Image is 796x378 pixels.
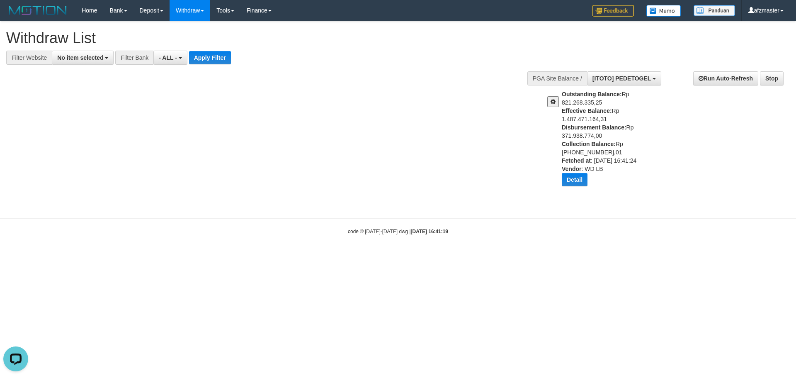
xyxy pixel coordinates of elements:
div: Rp 821.268.335,25 Rp 1.487.471.164,31 Rp 371.938.774,00 Rp [PHONE_NUMBER],01 : [DATE] 16:41:24 : ... [562,90,665,193]
b: Effective Balance: [562,107,612,114]
button: Detail [562,173,587,186]
span: [ITOTO] PEDETOGEL [592,75,651,82]
b: Collection Balance: [562,141,616,147]
button: Open LiveChat chat widget [3,3,28,28]
img: Button%20Memo.svg [646,5,681,17]
img: Feedback.jpg [592,5,634,17]
button: [ITOTO] PEDETOGEL [587,71,661,85]
button: No item selected [52,51,114,65]
button: - ALL - [153,51,187,65]
div: PGA Site Balance / [527,71,587,85]
b: Vendor [562,166,581,172]
img: MOTION_logo.png [6,4,69,17]
b: Disbursement Balance: [562,124,626,131]
div: Filter Website [6,51,52,65]
div: Filter Bank [115,51,153,65]
span: No item selected [57,54,103,61]
b: Outstanding Balance: [562,91,622,98]
h1: Withdraw List [6,30,522,46]
strong: [DATE] 16:41:19 [411,229,448,234]
img: panduan.png [694,5,735,16]
button: Apply Filter [189,51,231,64]
b: Fetched at [562,157,591,164]
span: - ALL - [159,54,177,61]
a: Run Auto-Refresh [693,71,758,85]
small: code © [DATE]-[DATE] dwg | [348,229,448,234]
a: Stop [760,71,784,85]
